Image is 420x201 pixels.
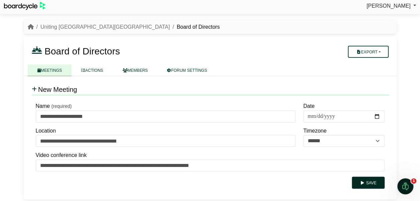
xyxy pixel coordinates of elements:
[36,127,56,135] label: Location
[352,177,384,189] button: Save
[113,64,158,76] a: MEMBERS
[397,178,413,194] iframe: Intercom live chat
[28,23,220,31] nav: breadcrumb
[51,104,72,109] small: (required)
[303,127,327,135] label: Timezone
[367,2,416,10] a: [PERSON_NAME]
[36,151,87,160] label: Video conference link
[38,86,77,93] span: New Meeting
[28,64,72,76] a: MEETINGS
[303,102,315,111] label: Date
[36,102,50,111] label: Name
[157,64,217,76] a: FORUM SETTINGS
[4,2,45,10] img: BoardcycleBlackGreen-aaafeed430059cb809a45853b8cf6d952af9d84e6e89e1f1685b34bfd5cb7d64.svg
[411,178,416,184] span: 1
[40,24,170,30] a: Uniting [GEOGRAPHIC_DATA][GEOGRAPHIC_DATA]
[348,46,388,58] button: Export
[44,46,120,56] span: Board of Directors
[170,23,220,31] li: Board of Directors
[367,3,411,9] span: [PERSON_NAME]
[72,64,113,76] a: ACTIONS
